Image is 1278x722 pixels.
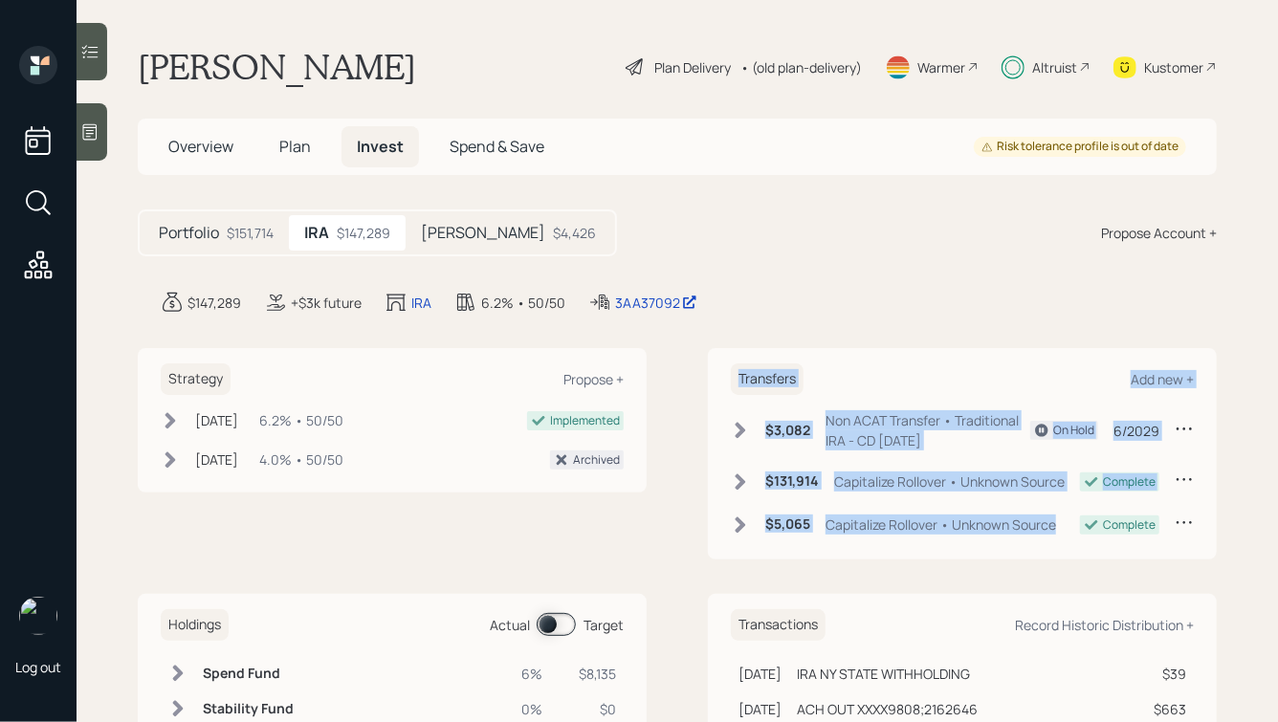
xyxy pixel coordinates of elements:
[450,136,544,157] span: Spend & Save
[1131,370,1194,388] div: Add new +
[227,223,274,243] div: $151,714
[565,699,616,719] div: $0
[917,57,965,77] div: Warmer
[161,363,231,395] h6: Strategy
[1154,664,1186,684] div: $39
[304,224,329,242] h5: IRA
[337,223,390,243] div: $147,289
[195,449,238,470] div: [DATE]
[1103,516,1156,534] div: Complete
[1015,616,1194,634] div: Record Historic Distribution +
[279,136,311,157] span: Plan
[738,699,782,719] div: [DATE]
[1113,421,1159,441] div: 6/2029
[1101,223,1217,243] div: Propose Account +
[826,514,1056,535] div: Capitalize Rollover • Unknown Source
[1053,422,1094,439] div: On Hold
[138,46,416,88] h1: [PERSON_NAME]
[565,664,616,684] div: $8,135
[15,658,61,676] div: Log out
[259,410,343,430] div: 6.2% • 50/50
[1103,473,1156,491] div: Complete
[826,410,1030,450] div: Non ACAT Transfer • Traditional IRA - CD [DATE]
[765,423,810,439] h6: $3,082
[553,223,596,243] div: $4,426
[731,609,826,641] h6: Transactions
[514,664,542,684] div: 6%
[490,615,530,635] div: Actual
[159,224,219,242] h5: Portfolio
[1154,699,1186,719] div: $663
[161,609,229,641] h6: Holdings
[168,136,233,157] span: Overview
[738,664,782,684] div: [DATE]
[19,597,57,635] img: hunter_neumayer.jpg
[731,363,804,395] h6: Transfers
[573,451,620,469] div: Archived
[615,293,697,313] div: 3AA37092
[765,473,819,490] h6: $131,914
[203,666,294,682] h6: Spend Fund
[411,293,431,313] div: IRA
[797,664,970,684] div: IRA NY STATE WITHHOLDING
[765,516,810,533] h6: $5,065
[1032,57,1077,77] div: Altruist
[514,699,542,719] div: 0%
[195,410,238,430] div: [DATE]
[834,471,1065,492] div: Capitalize Rollover • Unknown Source
[291,293,362,313] div: +$3k future
[654,57,731,77] div: Plan Delivery
[584,615,624,635] div: Target
[1144,57,1203,77] div: Kustomer
[203,701,294,717] h6: Stability Fund
[740,57,862,77] div: • (old plan-delivery)
[981,139,1179,155] div: Risk tolerance profile is out of date
[421,224,545,242] h5: [PERSON_NAME]
[797,699,978,719] div: ACH OUT XXXX9808;2162646
[187,293,241,313] div: $147,289
[481,293,565,313] div: 6.2% • 50/50
[563,370,624,388] div: Propose +
[357,136,404,157] span: Invest
[550,412,620,429] div: Implemented
[259,449,343,470] div: 4.0% • 50/50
